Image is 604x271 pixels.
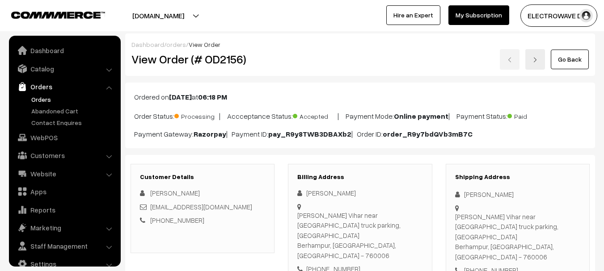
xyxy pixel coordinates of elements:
[579,9,593,22] img: user
[150,189,200,197] span: [PERSON_NAME]
[11,202,118,218] a: Reports
[11,61,118,77] a: Catalog
[131,52,275,66] h2: View Order (# OD2156)
[297,173,422,181] h3: Billing Address
[11,129,118,146] a: WebPOS
[11,183,118,200] a: Apps
[383,129,473,138] b: order_R9y7bdQVb3mB7C
[169,92,192,101] b: [DATE]
[131,40,589,49] div: / /
[134,129,586,139] p: Payment Gateway: | Payment ID: | Order ID:
[140,173,265,181] h3: Customer Details
[297,188,422,198] div: [PERSON_NAME]
[394,112,448,121] b: Online payment
[551,50,589,69] a: Go Back
[101,4,215,27] button: [DOMAIN_NAME]
[131,41,164,48] a: Dashboard
[507,109,552,121] span: Paid
[268,129,351,138] b: pay_R9y8TWB3DBAXb2
[11,147,118,163] a: Customers
[11,79,118,95] a: Orders
[11,220,118,236] a: Marketing
[150,203,252,211] a: [EMAIL_ADDRESS][DOMAIN_NAME]
[448,5,509,25] a: My Subscription
[293,109,338,121] span: Accepted
[134,92,586,102] p: Ordered on at
[29,95,118,104] a: Orders
[297,210,422,261] div: [PERSON_NAME] Vihar near [GEOGRAPHIC_DATA] truck parking, [GEOGRAPHIC_DATA] Berhampur, [GEOGRAPHI...
[386,5,440,25] a: Hire an Expert
[29,118,118,127] a: Contact Enquires
[150,216,204,224] a: [PHONE_NUMBER]
[134,109,586,121] p: Order Status: | Accceptance Status: | Payment Mode: | Payment Status:
[455,189,580,200] div: [PERSON_NAME]
[532,57,538,63] img: right-arrow.png
[11,238,118,254] a: Staff Management
[174,109,219,121] span: Processing
[11,12,105,18] img: COMMMERCE
[29,106,118,116] a: Abandoned Cart
[166,41,186,48] a: orders
[11,166,118,182] a: Website
[520,4,597,27] button: ELECTROWAVE DE…
[11,9,89,20] a: COMMMERCE
[189,41,220,48] span: View Order
[198,92,227,101] b: 06:18 PM
[194,129,226,138] b: Razorpay
[455,173,580,181] h3: Shipping Address
[11,42,118,58] a: Dashboard
[455,212,580,262] div: [PERSON_NAME] Vihar near [GEOGRAPHIC_DATA] truck parking, [GEOGRAPHIC_DATA] Berhampur, [GEOGRAPHI...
